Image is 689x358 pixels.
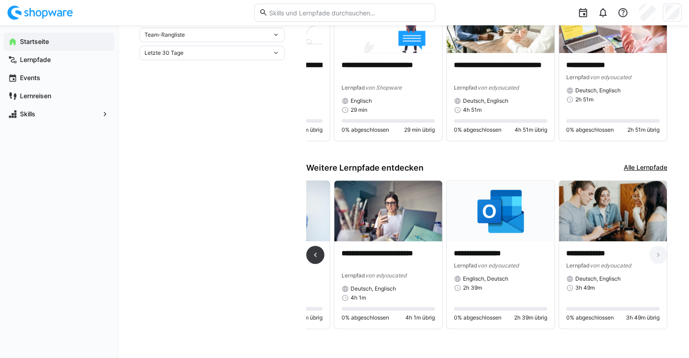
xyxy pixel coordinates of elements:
[365,272,406,279] span: von edyoucated
[342,314,389,321] span: 0% abgeschlossen
[145,31,185,38] span: Team-Rangliste
[566,262,590,269] span: Lernpfad
[342,126,389,134] span: 0% abgeschlossen
[626,314,660,321] span: 3h 49m übrig
[590,262,631,269] span: von edyoucated
[447,181,554,241] img: image
[575,284,595,291] span: 3h 49m
[351,285,396,292] span: Deutsch, Englisch
[454,84,477,91] span: Lernpfad
[145,49,183,57] span: Letzte 30 Tage
[289,126,323,134] span: 1h 40m übrig
[575,87,621,94] span: Deutsch, Englisch
[351,294,366,301] span: 4h 1m
[463,275,508,282] span: Englisch, Deutsch
[351,97,372,105] span: Englisch
[624,163,667,173] a: Alle Lernpfade
[405,314,435,321] span: 4h 1m übrig
[590,74,631,81] span: von edyoucated
[477,84,519,91] span: von edyoucated
[477,262,519,269] span: von edyoucated
[268,9,430,17] input: Skills und Lernpfade durchsuchen…
[365,84,402,91] span: von Shopware
[463,106,482,114] span: 4h 51m
[351,106,367,114] span: 29 min
[566,74,590,81] span: Lernpfad
[515,126,547,134] span: 4h 51m übrig
[306,163,424,173] h3: Weitere Lernpfade entdecken
[454,262,477,269] span: Lernpfad
[342,272,365,279] span: Lernpfad
[463,284,482,291] span: 2h 39m
[566,314,614,321] span: 0% abgeschlossen
[559,181,667,241] img: image
[454,314,501,321] span: 0% abgeschlossen
[404,126,435,134] span: 29 min übrig
[575,96,593,103] span: 2h 51m
[566,126,614,134] span: 0% abgeschlossen
[514,314,547,321] span: 2h 39m übrig
[334,181,442,241] img: image
[463,97,508,105] span: Deutsch, Englisch
[342,84,365,91] span: Lernpfad
[454,126,501,134] span: 0% abgeschlossen
[575,275,621,282] span: Deutsch, Englisch
[627,126,660,134] span: 2h 51m übrig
